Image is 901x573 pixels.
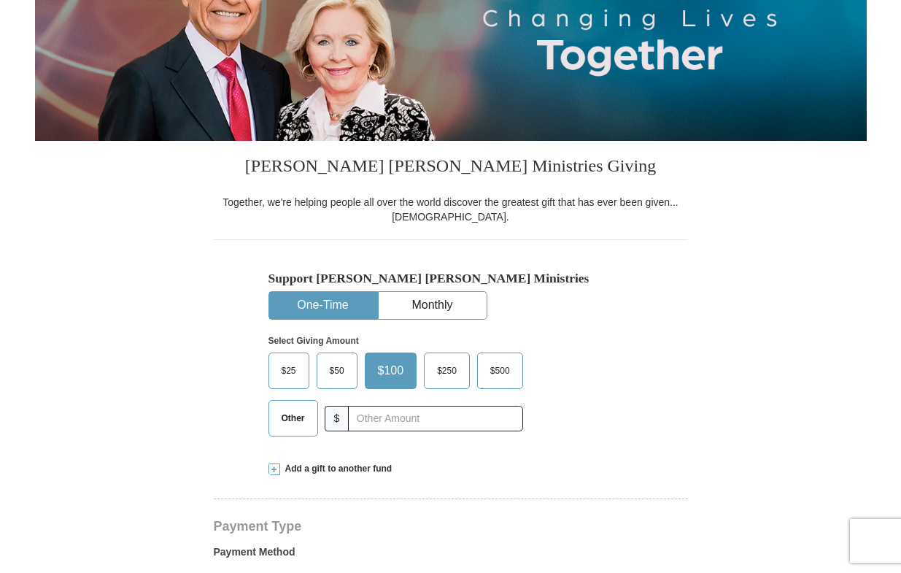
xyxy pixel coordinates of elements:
[379,292,487,319] button: Monthly
[214,545,688,566] label: Payment Method
[214,141,688,195] h3: [PERSON_NAME] [PERSON_NAME] Ministries Giving
[268,336,359,346] strong: Select Giving Amount
[214,520,688,532] h4: Payment Type
[325,406,349,431] span: $
[483,360,517,382] span: $500
[430,360,464,382] span: $250
[269,292,377,319] button: One-Time
[268,271,633,286] h5: Support [PERSON_NAME] [PERSON_NAME] Ministries
[274,407,312,429] span: Other
[348,406,522,431] input: Other Amount
[322,360,352,382] span: $50
[274,360,303,382] span: $25
[214,195,688,224] div: Together, we're helping people all over the world discover the greatest gift that has ever been g...
[371,360,411,382] span: $100
[280,463,393,475] span: Add a gift to another fund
